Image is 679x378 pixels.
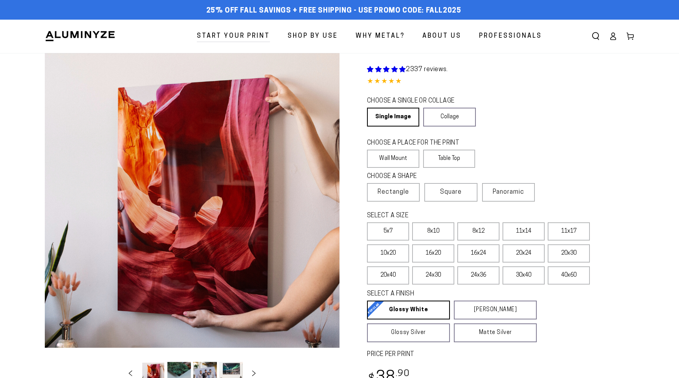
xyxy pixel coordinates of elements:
legend: CHOOSE A PLACE FOR THE PRINT [367,139,468,148]
label: 16x20 [412,244,454,262]
summary: Search our site [587,28,604,45]
label: 20x30 [548,244,590,262]
legend: CHOOSE A SINGLE OR COLLAGE [367,97,468,106]
span: Start Your Print [197,31,270,42]
legend: SELECT A SIZE [367,211,524,220]
label: 10x20 [367,244,409,262]
a: Single Image [367,108,419,127]
a: Collage [423,108,475,127]
a: Shop By Use [282,26,344,47]
a: About Us [417,26,467,47]
span: Panoramic [493,189,524,195]
label: 8x10 [412,222,454,240]
label: 24x36 [457,266,499,284]
a: Start Your Print [191,26,276,47]
span: Why Metal? [356,31,405,42]
span: Professionals [479,31,542,42]
label: 16x24 [457,244,499,262]
label: 5x7 [367,222,409,240]
a: Professionals [473,26,548,47]
span: 25% off FALL Savings + Free Shipping - Use Promo Code: FALL2025 [206,7,461,15]
span: Shop By Use [288,31,338,42]
span: Square [440,187,462,197]
legend: SELECT A FINISH [367,290,518,299]
label: 11x14 [503,222,545,240]
a: Glossy White [367,301,450,319]
legend: CHOOSE A SHAPE [367,172,469,181]
label: 20x24 [503,244,545,262]
label: 20x40 [367,266,409,284]
a: Glossy Silver [367,323,450,342]
label: 30x40 [503,266,545,284]
a: Why Metal? [350,26,411,47]
label: Table Top [423,150,475,168]
label: 8x12 [457,222,499,240]
div: 4.85 out of 5.0 stars [367,76,634,88]
label: 24x30 [412,266,454,284]
label: 11x17 [548,222,590,240]
span: About Us [422,31,461,42]
label: 40x60 [548,266,590,284]
label: PRICE PER PRINT [367,350,634,359]
label: Wall Mount [367,150,419,168]
img: Aluminyze [45,30,116,42]
span: Rectangle [378,187,409,197]
a: Matte Silver [454,323,537,342]
a: [PERSON_NAME] [454,301,537,319]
